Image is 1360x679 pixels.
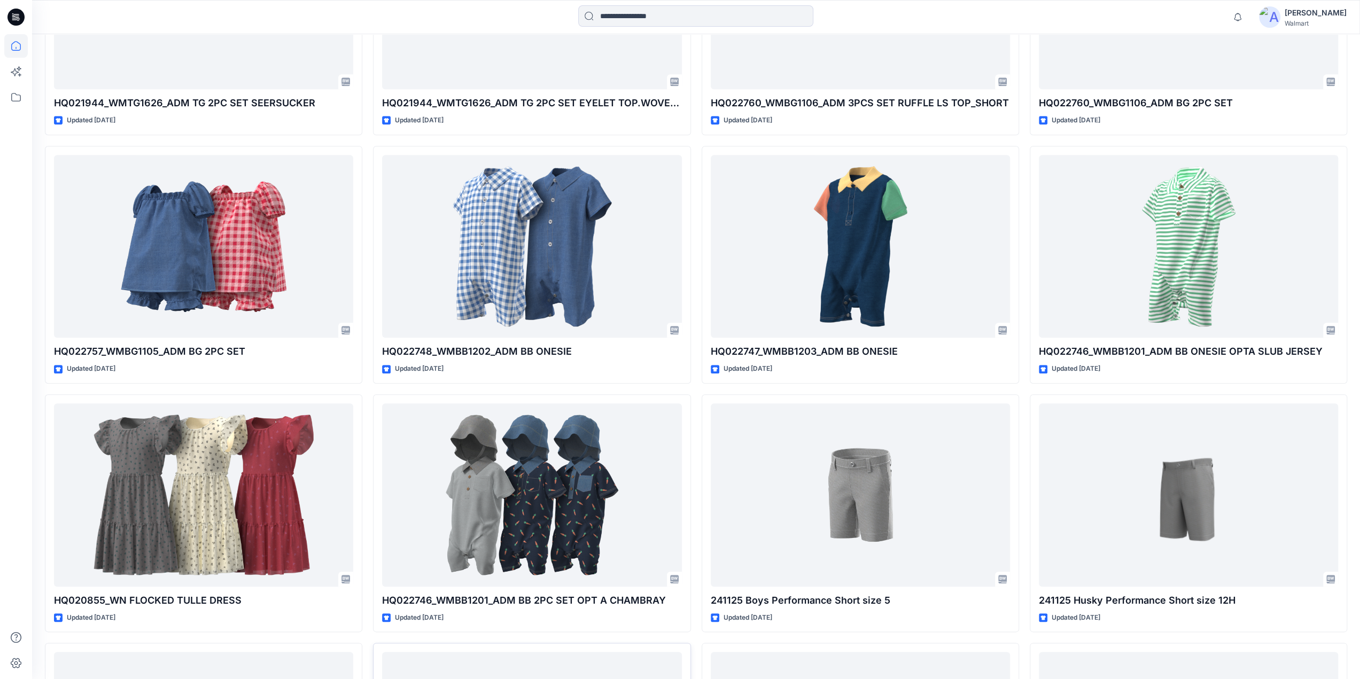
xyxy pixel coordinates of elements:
[54,96,353,111] p: HQ021944_WMTG1626_ADM TG 2PC SET SEERSUCKER
[54,155,353,338] a: HQ022757_WMBG1105_ADM BG 2PC SET
[711,403,1010,587] a: 241125 Boys Performance Short size 5
[67,115,115,126] p: Updated [DATE]
[1285,19,1347,27] div: Walmart
[54,403,353,587] a: HQ020855_WN FLOCKED TULLE DRESS
[1052,115,1100,126] p: Updated [DATE]
[67,363,115,374] p: Updated [DATE]
[1039,344,1338,359] p: HQ022746_WMBB1201_ADM BB ONESIE OPTA SLUB JERSEY
[711,344,1010,359] p: HQ022747_WMBB1203_ADM BB ONESIE
[724,115,772,126] p: Updated [DATE]
[724,363,772,374] p: Updated [DATE]
[395,115,444,126] p: Updated [DATE]
[54,344,353,359] p: HQ022757_WMBG1105_ADM BG 2PC SET
[711,155,1010,338] a: HQ022747_WMBB1203_ADM BB ONESIE
[1039,155,1338,338] a: HQ022746_WMBB1201_ADM BB ONESIE OPTA SLUB JERSEY
[1259,6,1280,28] img: avatar
[382,403,681,587] a: HQ022746_WMBB1201_ADM BB 2PC SET OPT A CHAMBRAY
[382,344,681,359] p: HQ022748_WMBB1202_ADM BB ONESIE
[395,363,444,374] p: Updated [DATE]
[1039,96,1338,111] p: HQ022760_WMBG1106_ADM BG 2PC SET
[382,96,681,111] p: HQ021944_WMTG1626_ADM TG 2PC SET EYELET TOP.WOVEN BTTM
[54,593,353,608] p: HQ020855_WN FLOCKED TULLE DRESS
[382,155,681,338] a: HQ022748_WMBB1202_ADM BB ONESIE
[1039,593,1338,608] p: 241125 Husky Performance Short size 12H
[67,612,115,623] p: Updated [DATE]
[711,96,1010,111] p: HQ022760_WMBG1106_ADM 3PCS SET RUFFLE LS TOP_SHORT
[1052,612,1100,623] p: Updated [DATE]
[1039,403,1338,587] a: 241125 Husky Performance Short size 12H
[382,593,681,608] p: HQ022746_WMBB1201_ADM BB 2PC SET OPT A CHAMBRAY
[395,612,444,623] p: Updated [DATE]
[1052,363,1100,374] p: Updated [DATE]
[724,612,772,623] p: Updated [DATE]
[711,593,1010,608] p: 241125 Boys Performance Short size 5
[1285,6,1347,19] div: [PERSON_NAME]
